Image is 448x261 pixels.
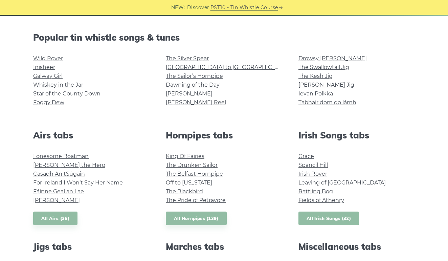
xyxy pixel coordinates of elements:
a: All Hornpipes (139) [166,212,227,225]
a: Fáinne Geal an Lae [33,188,84,195]
a: The Kesh Jig [298,73,333,79]
a: Spancil Hill [298,162,328,168]
a: Fields of Athenry [298,197,344,203]
a: Grace [298,153,314,159]
a: Star of the County Down [33,90,100,97]
a: The Swallowtail Jig [298,64,349,70]
a: Off to [US_STATE] [166,179,212,186]
a: Wild Rover [33,55,63,62]
a: The Pride of Petravore [166,197,226,203]
a: The Blackbird [166,188,203,195]
a: All Irish Songs (32) [298,212,359,225]
a: [PERSON_NAME] Jig [298,82,354,88]
a: Whiskey in the Jar [33,82,83,88]
a: Ievan Polkka [298,90,333,97]
a: Leaving of [GEOGRAPHIC_DATA] [298,179,386,186]
h2: Marches tabs [166,241,282,252]
a: All Airs (36) [33,212,77,225]
a: [PERSON_NAME] [166,90,212,97]
a: For Ireland I Won’t Say Her Name [33,179,123,186]
a: The Drunken Sailor [166,162,218,168]
a: Dawning of the Day [166,82,220,88]
a: [GEOGRAPHIC_DATA] to [GEOGRAPHIC_DATA] [166,64,291,70]
a: Inisheer [33,64,55,70]
a: Drowsy [PERSON_NAME] [298,55,367,62]
a: Lonesome Boatman [33,153,89,159]
h2: Jigs tabs [33,241,150,252]
h2: Airs tabs [33,130,150,140]
h2: Popular tin whistle songs & tunes [33,32,415,43]
h2: Hornpipes tabs [166,130,282,140]
h2: Miscellaneous tabs [298,241,415,252]
a: PST10 - Tin Whistle Course [210,4,278,12]
a: Casadh An tSúgáin [33,171,85,177]
a: Tabhair dom do lámh [298,99,356,106]
a: [PERSON_NAME] Reel [166,99,226,106]
span: Discover [187,4,209,12]
a: Rattling Bog [298,188,333,195]
a: The Silver Spear [166,55,209,62]
a: The Sailor’s Hornpipe [166,73,223,79]
a: Galway Girl [33,73,63,79]
a: King Of Fairies [166,153,204,159]
a: Foggy Dew [33,99,64,106]
a: Irish Rover [298,171,327,177]
h2: Irish Songs tabs [298,130,415,140]
a: The Belfast Hornpipe [166,171,223,177]
span: NEW: [171,4,185,12]
a: [PERSON_NAME] the Hero [33,162,105,168]
a: [PERSON_NAME] [33,197,80,203]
